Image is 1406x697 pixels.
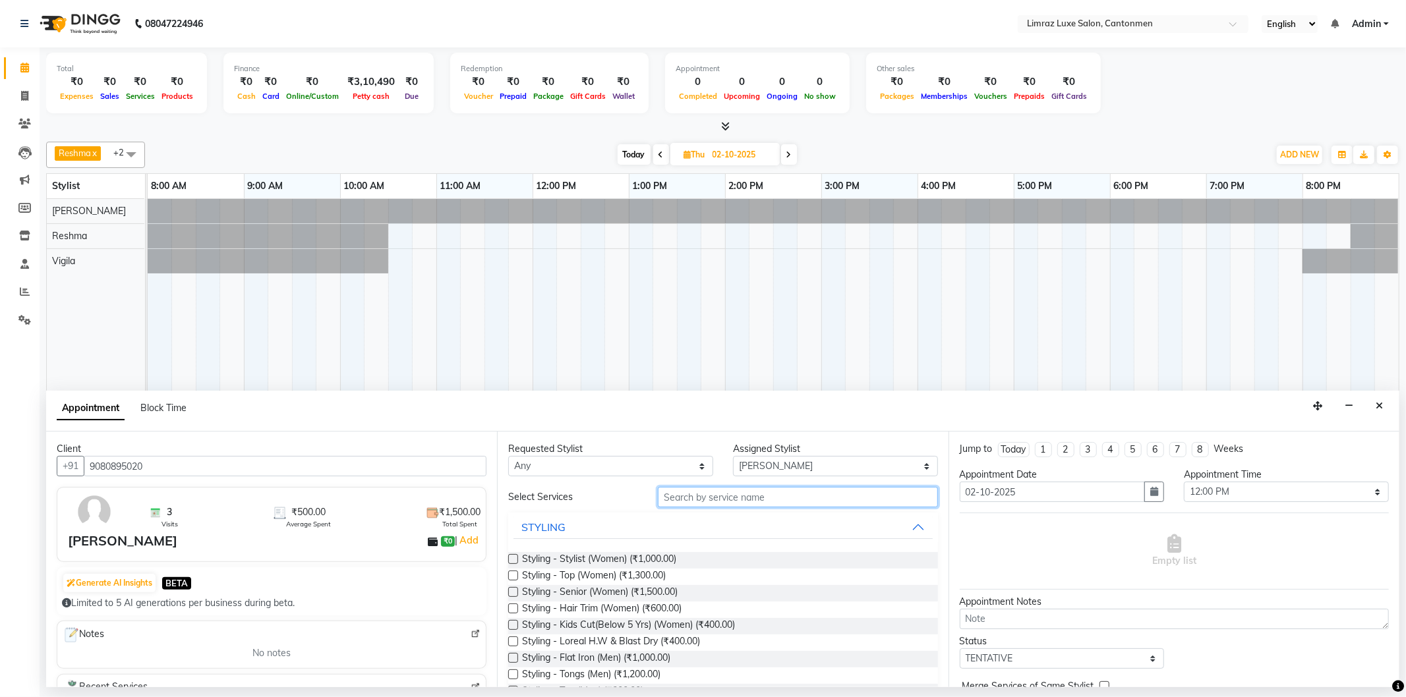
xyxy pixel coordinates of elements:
span: Expenses [57,92,97,101]
div: Weeks [1214,442,1244,456]
span: Vigila [52,255,75,267]
img: logo [34,5,124,42]
span: 3 [167,505,172,519]
span: Appointment [57,397,125,420]
div: Appointment Date [960,468,1165,482]
span: Average Spent [286,519,331,529]
div: ₹0 [461,74,496,90]
div: ₹0 [877,74,918,90]
div: Appointment [676,63,839,74]
div: ₹0 [234,74,259,90]
li: 4 [1102,442,1119,457]
div: Assigned Stylist [733,442,938,456]
div: Today [1001,443,1026,457]
span: +2 [113,147,134,157]
div: STYLING [521,519,566,535]
span: Notes [63,627,104,644]
div: Requested Stylist [508,442,713,456]
span: Prepaid [496,92,530,101]
span: Gift Cards [1048,92,1090,101]
span: Total Spent [442,519,477,529]
div: ₹3,10,490 [342,74,400,90]
input: yyyy-mm-dd [960,482,1146,502]
a: 4:00 PM [918,177,960,196]
a: 11:00 AM [437,177,484,196]
span: Petty cash [349,92,393,101]
div: Appointment Notes [960,595,1389,609]
span: Ongoing [763,92,801,101]
div: 0 [801,74,839,90]
span: Styling - Tongs (Men) (₹1,200.00) [522,667,660,684]
a: 6:00 PM [1111,177,1152,196]
div: 0 [720,74,763,90]
span: Styling - Kids Cut(Below 5 Yrs) (Women) (₹400.00) [522,618,735,634]
a: 10:00 AM [341,177,388,196]
span: Package [530,92,567,101]
a: Add [457,532,481,548]
div: ₹0 [1048,74,1090,90]
div: ₹0 [1011,74,1048,90]
span: Wallet [609,92,638,101]
span: Voucher [461,92,496,101]
span: Styling - Hair Trim (Women) (₹600.00) [522,601,682,618]
div: ₹0 [609,74,638,90]
div: Jump to [960,442,993,456]
span: Styling - Loreal H.W & Blast Dry (₹400.00) [522,634,700,651]
span: Styling - Stylist (Women) (₹1,000.00) [522,552,676,569]
span: Memberships [918,92,971,101]
li: 5 [1125,442,1142,457]
a: 12:00 PM [533,177,580,196]
span: [PERSON_NAME] [52,205,126,217]
li: 1 [1035,442,1052,457]
li: 3 [1080,442,1097,457]
div: ₹0 [259,74,283,90]
div: Total [57,63,196,74]
span: Styling - Flat Iron (Men) (₹1,000.00) [522,651,670,667]
button: Generate AI Insights [63,574,156,592]
div: Client [57,442,486,456]
div: 0 [763,74,801,90]
span: Online/Custom [283,92,342,101]
span: No show [801,92,839,101]
a: 7:00 PM [1207,177,1248,196]
span: Sales [97,92,123,101]
div: Finance [234,63,423,74]
li: 2 [1057,442,1074,457]
input: 2025-10-02 [709,145,775,165]
div: ₹0 [918,74,971,90]
button: STYLING [513,515,932,539]
div: ₹0 [400,74,423,90]
div: ₹0 [158,74,196,90]
button: Close [1370,396,1389,416]
span: Vouchers [971,92,1011,101]
span: Thu [681,150,709,159]
div: ₹0 [57,74,97,90]
div: ₹0 [283,74,342,90]
span: Gift Cards [567,92,609,101]
span: Styling - Top (Women) (₹1,300.00) [522,569,666,585]
div: ₹0 [971,74,1011,90]
span: Packages [877,92,918,101]
span: | [455,532,481,548]
a: 5:00 PM [1014,177,1056,196]
div: ₹0 [567,74,609,90]
span: Completed [676,92,720,101]
b: 08047224946 [145,5,203,42]
button: ADD NEW [1277,146,1322,164]
span: Today [618,144,651,165]
span: ₹1,500.00 [439,505,481,519]
span: Recent Services [63,680,148,696]
span: Services [123,92,158,101]
span: Reshma [59,148,91,158]
a: 2:00 PM [726,177,767,196]
input: Search by service name [658,487,937,507]
span: Stylist [52,180,80,192]
span: Merge Services of Same Stylist [962,679,1094,696]
span: ADD NEW [1280,150,1319,159]
span: Card [259,92,283,101]
a: 3:00 PM [822,177,864,196]
a: 8:00 PM [1303,177,1345,196]
div: 0 [676,74,720,90]
a: x [91,148,97,158]
div: ₹0 [97,74,123,90]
